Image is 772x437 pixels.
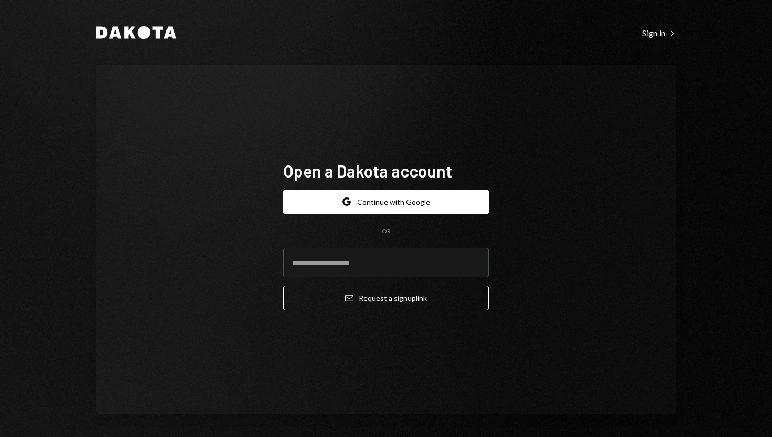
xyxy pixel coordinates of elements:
button: Continue with Google [283,190,489,214]
div: OR [382,227,391,236]
div: Sign in [642,28,676,38]
button: Request a signuplink [283,286,489,310]
h1: Open a Dakota account [283,160,489,181]
a: Sign in [642,27,676,38]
